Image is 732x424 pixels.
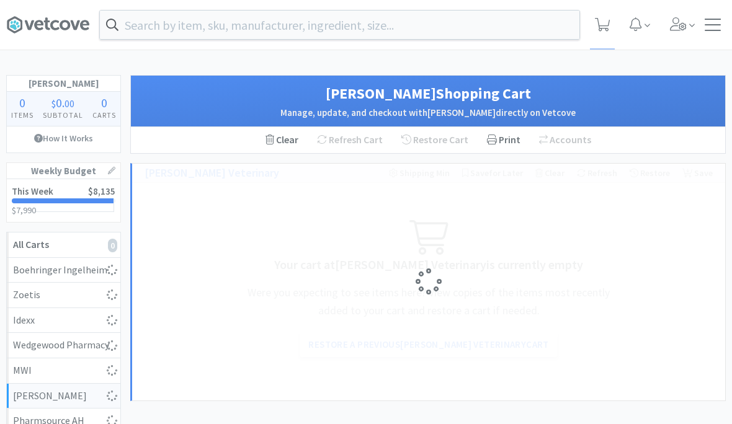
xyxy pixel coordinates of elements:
a: [PERSON_NAME] [7,384,120,409]
span: $8,135 [88,185,115,197]
a: This Week$8,135$7,990 [7,179,120,222]
i: 0 [108,239,117,252]
h4: Carts [87,109,120,121]
a: Boehringer Ingelheim [7,258,120,283]
strong: All Carts [13,238,49,250]
a: MWI [7,358,120,384]
div: Restore Cart [392,127,478,153]
div: Print [478,127,530,153]
div: Refresh Cart [308,127,392,153]
h1: [PERSON_NAME] Shopping Cart [143,82,713,105]
div: MWI [13,363,114,379]
a: All Carts0 [7,232,120,258]
div: Accounts [539,132,591,148]
span: $ [51,97,56,110]
a: Zoetis [7,283,120,308]
div: Clear [266,132,298,148]
div: Zoetis [13,287,114,303]
div: Wedgewood Pharmacy [13,337,114,353]
h4: Items [7,109,38,121]
span: 0 [19,95,25,110]
h2: This Week [12,187,53,196]
a: Idexx [7,308,120,333]
h1: [PERSON_NAME] [7,76,120,92]
h2: Manage, update, and checkout with [PERSON_NAME] directly on Vetcove [143,105,713,120]
h1: Weekly Budget [7,163,120,179]
span: 0 [56,95,62,110]
input: Search by item, sku, manufacturer, ingredient, size... [100,11,579,39]
span: $7,990 [12,205,36,216]
div: Idexx [13,312,114,329]
h4: Subtotal [38,109,88,121]
a: How It Works [7,126,120,150]
span: 00 [65,97,74,110]
a: Wedgewood Pharmacy [7,333,120,358]
span: 0 [101,95,107,110]
div: [PERSON_NAME] [13,388,114,404]
div: . [38,97,88,109]
div: Boehringer Ingelheim [13,262,114,278]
